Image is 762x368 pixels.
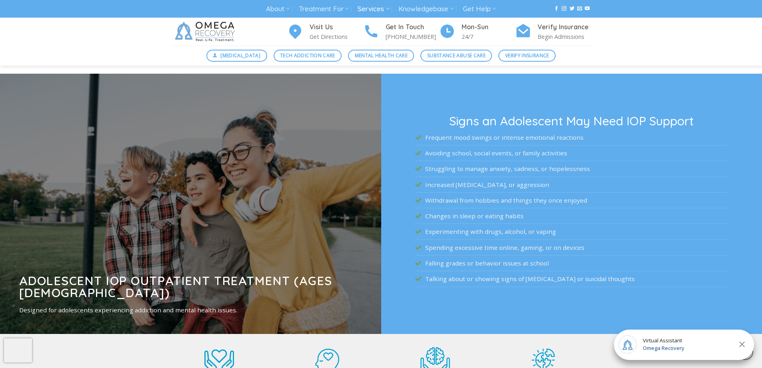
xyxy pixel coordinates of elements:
[463,2,496,16] a: Get Help
[538,22,591,32] h4: Verify Insurance
[355,52,408,59] span: Mental Health Care
[415,130,728,145] li: Frequent mood swings or intense emotional reactions
[171,18,241,46] img: Omega Recovery
[538,32,591,41] p: Begin Admissions
[498,50,556,62] a: Verify Insurance
[554,6,559,12] a: Follow on Facebook
[577,6,582,12] a: Send us an email
[274,50,342,62] a: Tech Addiction Care
[415,115,728,127] h3: Signs an Adolescent May Need IOP Support
[427,52,486,59] span: Substance Abuse Care
[206,50,267,62] a: [MEDICAL_DATA]
[280,52,335,59] span: Tech Addiction Care
[310,32,363,41] p: Get Directions
[287,22,363,42] a: Visit Us Get Directions
[415,145,728,161] li: Avoiding school, social events, or family activities
[515,22,591,42] a: Verify Insurance Begin Admissions
[415,161,728,177] li: Struggling to manage anxiety, sadness, or hopelessness
[358,2,389,16] a: Services
[386,32,439,41] p: [PHONE_NUMBER]
[562,6,566,12] a: Follow on Instagram
[570,6,574,12] a: Follow on Twitter
[398,2,454,16] a: Knowledgebase
[462,32,515,41] p: 24/7
[19,273,332,300] strong: Adolescent IOP Outpatient Treatment (Ages [DEMOGRAPHIC_DATA])
[348,50,414,62] a: Mental Health Care
[363,22,439,42] a: Get In Touch [PHONE_NUMBER]
[415,240,728,255] li: Spending excessive time online, gaming, or on devices
[415,193,728,208] li: Withdrawal from hobbies and things they once enjoyed
[299,2,349,16] a: Treatment For
[415,271,728,287] li: Talking about or showing signs of [MEDICAL_DATA] or suicidal thoughts
[505,52,549,59] span: Verify Insurance
[4,338,32,362] iframe: reCAPTCHA
[266,2,290,16] a: About
[420,50,492,62] a: Substance Abuse Care
[386,22,439,32] h4: Get In Touch
[462,22,515,32] h4: Mon-Sun
[220,52,260,59] span: [MEDICAL_DATA]
[415,177,728,193] li: Increased [MEDICAL_DATA], or aggression
[19,305,339,315] p: Designed for adolescents experiencing addiction and mental health issues.
[415,255,728,271] li: Falling grades or behavior issues at school
[415,224,728,240] li: Experimenting with drugs, alcohol, or vaping
[415,208,728,224] li: Changes in sleep or eating habits
[310,22,363,32] h4: Visit Us
[585,6,590,12] a: Follow on YouTube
